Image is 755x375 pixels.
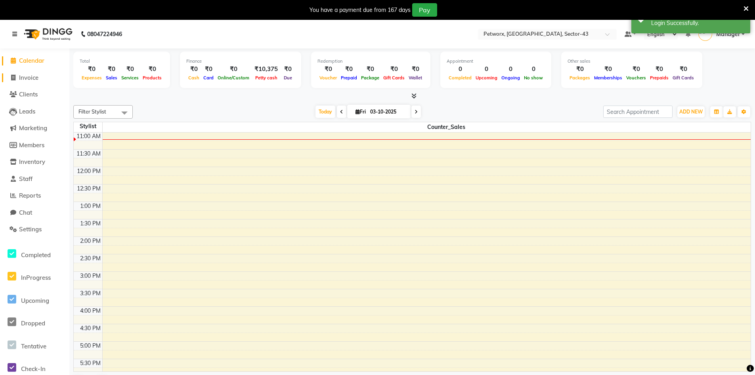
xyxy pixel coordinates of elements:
span: Invoice [19,74,38,81]
span: Package [359,75,381,81]
div: ₹0 [186,65,201,74]
div: Appointment [447,58,545,65]
div: ₹0 [359,65,381,74]
div: ₹0 [201,65,216,74]
div: ₹0 [80,65,104,74]
span: Members [19,141,44,149]
div: Other sales [568,58,696,65]
div: ₹0 [317,65,339,74]
div: 2:00 PM [78,237,102,245]
span: Cash [186,75,201,81]
span: Memberships [592,75,624,81]
div: 12:00 PM [75,167,102,175]
div: 3:30 PM [78,289,102,298]
span: Completed [21,251,51,259]
span: Today [315,106,335,118]
a: Settings [2,225,67,234]
div: ₹0 [407,65,424,74]
span: Reports [19,192,41,199]
button: Pay [412,3,437,17]
div: ₹0 [281,65,295,74]
a: Members [2,141,67,150]
div: 3:00 PM [78,272,102,280]
div: ₹0 [592,65,624,74]
button: ADD NEW [677,106,705,117]
div: ₹10,375 [251,65,281,74]
span: Filter Stylist [78,108,106,115]
div: Stylist [74,122,102,131]
span: Staff [19,175,32,183]
span: Calendar [19,57,44,64]
div: 4:30 PM [78,324,102,333]
div: 11:30 AM [75,150,102,158]
div: 5:30 PM [78,359,102,367]
div: Login Successfully. [651,19,744,27]
span: Tentative [21,342,46,350]
b: 08047224946 [87,23,122,45]
span: Leads [19,108,35,115]
span: No show [522,75,545,81]
div: Total [80,58,164,65]
input: Search Appointment [603,106,673,118]
div: 1:30 PM [78,219,102,228]
span: Voucher [317,75,339,81]
span: Chat [19,209,32,216]
div: 2:30 PM [78,254,102,263]
a: Staff [2,175,67,184]
div: ₹0 [648,65,671,74]
span: Ongoing [499,75,522,81]
div: 12:30 PM [75,185,102,193]
span: Upcoming [474,75,499,81]
div: You have a payment due from 167 days [310,6,411,14]
div: 11:00 AM [75,132,102,140]
a: Calendar [2,56,67,65]
div: ₹0 [141,65,164,74]
span: Petty cash [253,75,279,81]
div: Redemption [317,58,424,65]
img: Manager [698,27,712,41]
a: Invoice [2,73,67,83]
span: Wallet [407,75,424,81]
span: Card [201,75,216,81]
div: 0 [447,65,474,74]
div: 0 [499,65,522,74]
span: Due [282,75,294,81]
span: Prepaid [339,75,359,81]
span: Packages [568,75,592,81]
span: Services [119,75,141,81]
a: Reports [2,191,67,200]
div: Finance [186,58,295,65]
span: Expenses [80,75,104,81]
span: Gift Cards [381,75,407,81]
div: ₹0 [671,65,696,74]
a: Leads [2,107,67,116]
span: Dropped [21,319,45,327]
div: 0 [474,65,499,74]
img: logo [20,23,75,45]
a: Clients [2,90,67,99]
input: 2025-10-03 [368,106,407,118]
span: Clients [19,90,38,98]
div: 4:00 PM [78,307,102,315]
span: Upcoming [21,297,49,304]
div: ₹0 [104,65,119,74]
span: Check-In [21,365,46,373]
span: Sales [104,75,119,81]
div: ₹0 [119,65,141,74]
span: Completed [447,75,474,81]
span: Fri [354,109,368,115]
a: Chat [2,208,67,217]
a: Marketing [2,124,67,133]
span: Prepaids [648,75,671,81]
span: Vouchers [624,75,648,81]
span: Manager [716,30,740,38]
div: ₹0 [381,65,407,74]
span: ADD NEW [679,109,703,115]
span: Products [141,75,164,81]
div: 1:00 PM [78,202,102,210]
span: Gift Cards [671,75,696,81]
div: 0 [522,65,545,74]
div: ₹0 [624,65,648,74]
span: InProgress [21,274,51,281]
span: Settings [19,225,42,233]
